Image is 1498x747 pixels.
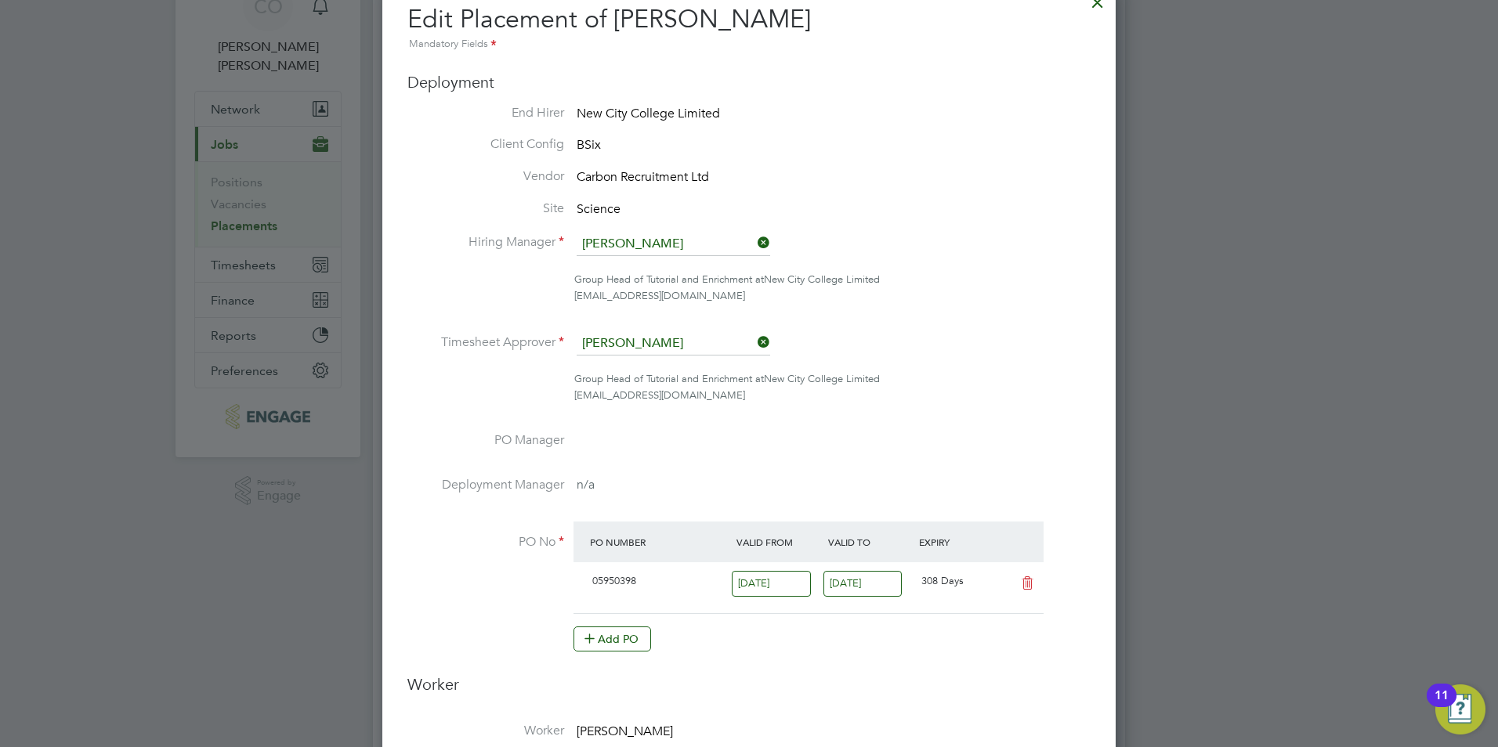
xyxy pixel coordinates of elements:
div: PO Number [586,528,733,556]
input: Select one [732,571,811,597]
div: Valid From [733,528,824,556]
input: Search for... [577,233,770,256]
span: Edit Placement of [PERSON_NAME] [407,4,811,34]
label: PO No [407,534,564,550]
div: Expiry [915,528,1007,556]
span: Carbon Recruitment Ltd [577,169,709,185]
span: New City College Limited [764,372,880,385]
div: [EMAIL_ADDRESS][DOMAIN_NAME] [574,288,1091,305]
label: End Hirer [407,105,564,121]
label: Hiring Manager [407,234,564,251]
span: Group Head of Tutorial and Enrichment at [574,372,764,385]
label: Site [407,200,564,217]
div: 11 [1435,695,1449,716]
span: 308 Days [921,574,964,587]
button: Open Resource Center, 11 new notifications [1435,684,1485,734]
label: Timesheet Approver [407,334,564,351]
span: [PERSON_NAME] [577,724,673,739]
h3: Worker [407,674,1091,707]
input: Search for... [577,332,770,355]
label: Worker [407,723,564,739]
span: New City College Limited [764,272,880,286]
label: Client Config [407,136,564,153]
button: Add PO [574,626,651,651]
span: [EMAIL_ADDRESS][DOMAIN_NAME] [574,388,745,402]
label: PO Manager [407,432,564,449]
label: Deployment Manager [407,477,564,493]
input: Select one [823,571,903,597]
div: Mandatory Fields [407,36,1091,53]
label: Vendor [407,168,564,185]
span: Group Head of Tutorial and Enrichment at [574,272,764,286]
span: Science [577,201,621,217]
span: BSix [577,138,601,153]
h3: Deployment [407,72,1091,92]
span: n/a [577,477,595,493]
span: 05950398 [592,574,636,587]
div: Valid To [824,528,916,556]
span: New City College Limited [577,106,720,121]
